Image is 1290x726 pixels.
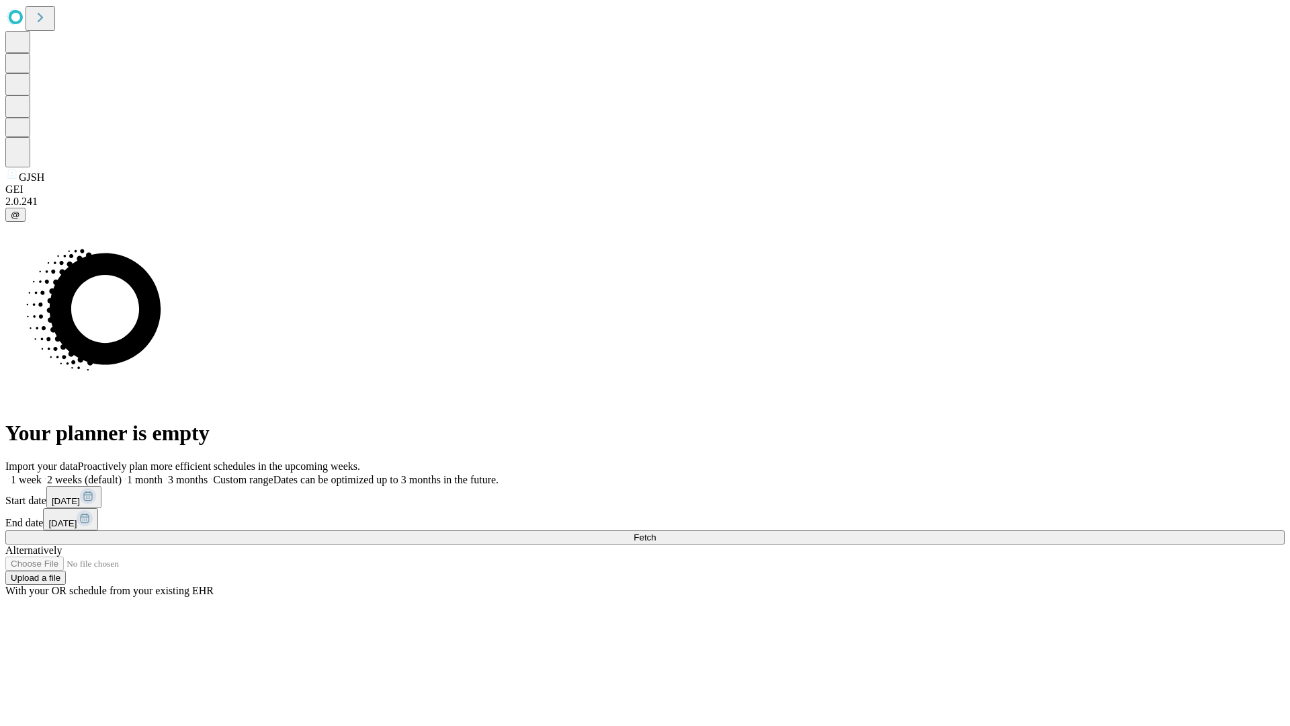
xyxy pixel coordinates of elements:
span: Fetch [634,532,656,542]
span: Proactively plan more efficient schedules in the upcoming weeks. [78,460,360,472]
span: 3 months [168,474,208,485]
span: @ [11,210,20,220]
span: Import your data [5,460,78,472]
button: [DATE] [46,486,101,508]
span: GJSH [19,171,44,183]
span: 1 week [11,474,42,485]
span: [DATE] [52,496,80,506]
div: End date [5,508,1285,530]
span: Custom range [213,474,273,485]
button: [DATE] [43,508,98,530]
span: 2 weeks (default) [47,474,122,485]
span: [DATE] [48,518,77,528]
span: Alternatively [5,544,62,556]
span: With your OR schedule from your existing EHR [5,585,214,596]
button: @ [5,208,26,222]
span: 1 month [127,474,163,485]
div: GEI [5,184,1285,196]
button: Upload a file [5,571,66,585]
div: 2.0.241 [5,196,1285,208]
span: Dates can be optimized up to 3 months in the future. [273,474,499,485]
button: Fetch [5,530,1285,544]
h1: Your planner is empty [5,421,1285,446]
div: Start date [5,486,1285,508]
